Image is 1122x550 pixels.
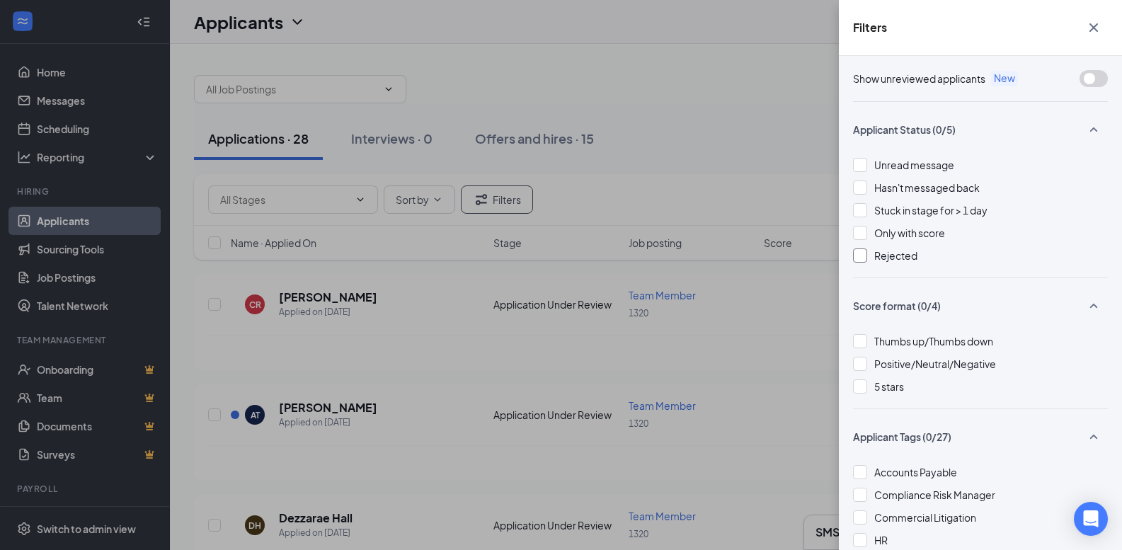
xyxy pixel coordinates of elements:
span: Only with score [874,227,945,239]
span: Score format (0/4) [853,299,941,313]
span: Commercial Litigation [874,511,976,524]
svg: SmallChevronUp [1085,297,1102,314]
svg: SmallChevronUp [1085,428,1102,445]
span: New [991,71,1018,86]
button: SmallChevronUp [1080,292,1108,319]
span: Rejected [874,249,917,262]
span: Show unreviewed applicants [853,71,985,86]
span: Stuck in stage for > 1 day [874,204,988,217]
button: Cross [1080,14,1108,41]
button: SmallChevronUp [1080,116,1108,143]
span: Hasn't messaged back [874,181,980,194]
span: HR [874,534,888,546]
span: 5 stars [874,380,904,393]
div: Open Intercom Messenger [1074,502,1108,536]
svg: Cross [1085,19,1102,36]
h5: Filters [853,20,887,35]
button: SmallChevronUp [1080,423,1108,450]
svg: SmallChevronUp [1085,121,1102,138]
span: Applicant Tags (0/27) [853,430,951,444]
span: Unread message [874,159,954,171]
span: Thumbs up/Thumbs down [874,335,993,348]
span: Applicant Status (0/5) [853,122,956,137]
span: Compliance Risk Manager [874,488,995,501]
span: Positive/Neutral/Negative [874,357,996,370]
span: Accounts Payable [874,466,957,479]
